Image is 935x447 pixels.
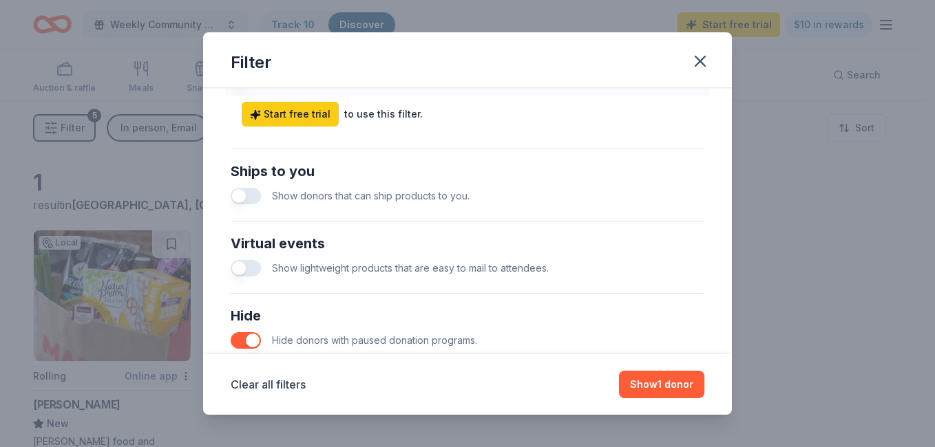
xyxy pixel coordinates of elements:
[619,371,704,398] button: Show1 donor
[272,334,477,346] span: Hide donors with paused donation programs.
[344,106,423,122] div: to use this filter.
[242,102,339,127] a: Start free trial
[231,232,704,254] div: Virtual events
[231,305,704,327] div: Hide
[231,52,271,74] div: Filter
[231,376,306,393] button: Clear all filters
[231,160,704,182] div: Ships to you
[250,106,330,122] span: Start free trial
[272,190,470,201] span: Show donors that can ship products to you.
[272,262,549,274] span: Show lightweight products that are easy to mail to attendees.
